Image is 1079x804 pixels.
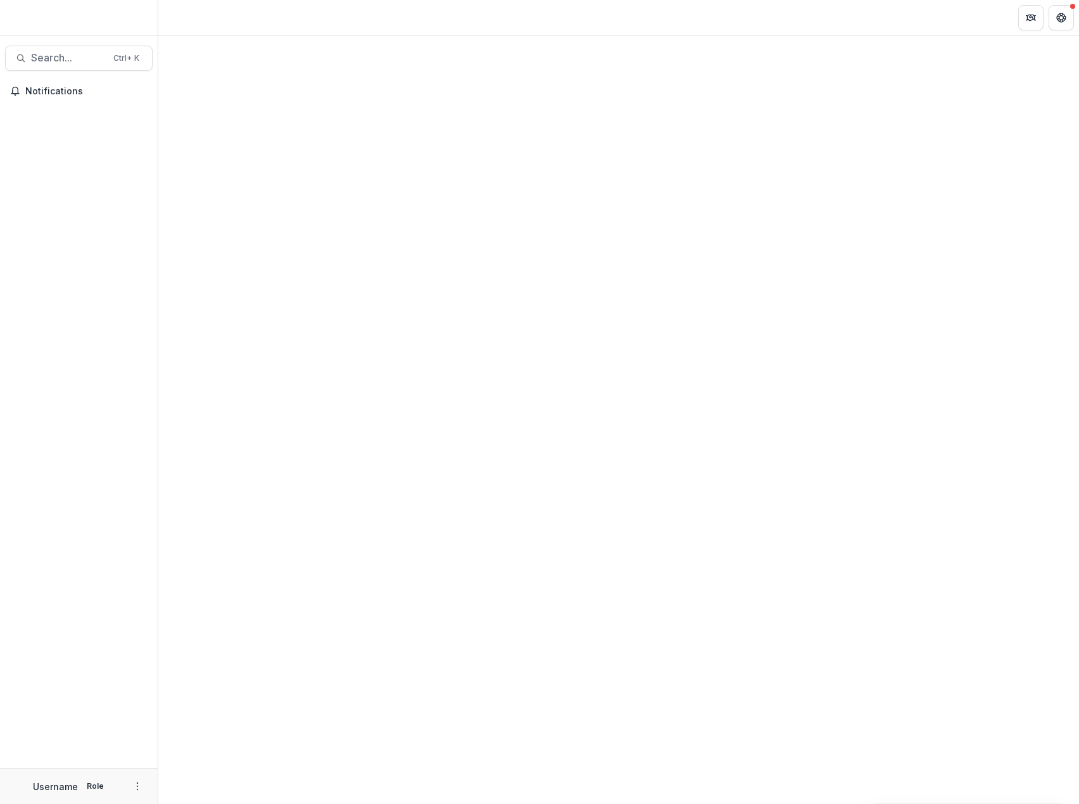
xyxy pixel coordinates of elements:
[25,86,148,97] span: Notifications
[111,51,142,65] div: Ctrl + K
[130,779,145,794] button: More
[83,781,108,792] p: Role
[33,780,78,793] p: Username
[1049,5,1074,30] button: Get Help
[31,52,106,64] span: Search...
[1018,5,1044,30] button: Partners
[5,81,153,101] button: Notifications
[5,46,153,71] button: Search...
